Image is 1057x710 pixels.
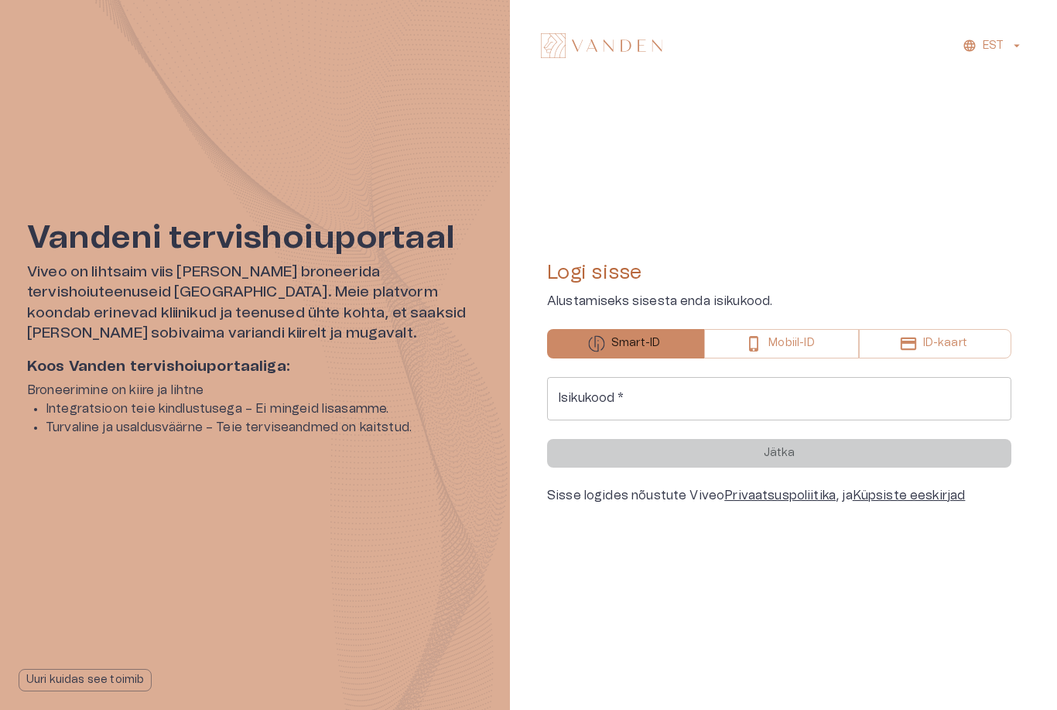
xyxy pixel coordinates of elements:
[853,489,966,502] a: Küpsiste eeskirjad
[547,329,704,358] button: Smart-ID
[704,329,858,358] button: Mobiil-ID
[547,486,1011,505] div: Sisse logides nõustute Viveo , ja
[923,335,967,352] p: ID-kaart
[936,640,1057,683] iframe: Help widget launcher
[547,260,1011,285] h4: Logi sisse
[859,329,1011,358] button: ID-kaart
[541,33,662,58] img: Vanden logo
[768,335,814,352] p: Mobiil-ID
[547,292,1011,310] p: Alustamiseks sisesta enda isikukood.
[960,35,1026,57] button: EST
[26,672,144,688] p: Uuri kuidas see toimib
[983,38,1004,54] p: EST
[724,489,836,502] a: Privaatsuspoliitika
[611,335,660,352] p: Smart-ID
[19,669,152,691] button: Uuri kuidas see toimib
